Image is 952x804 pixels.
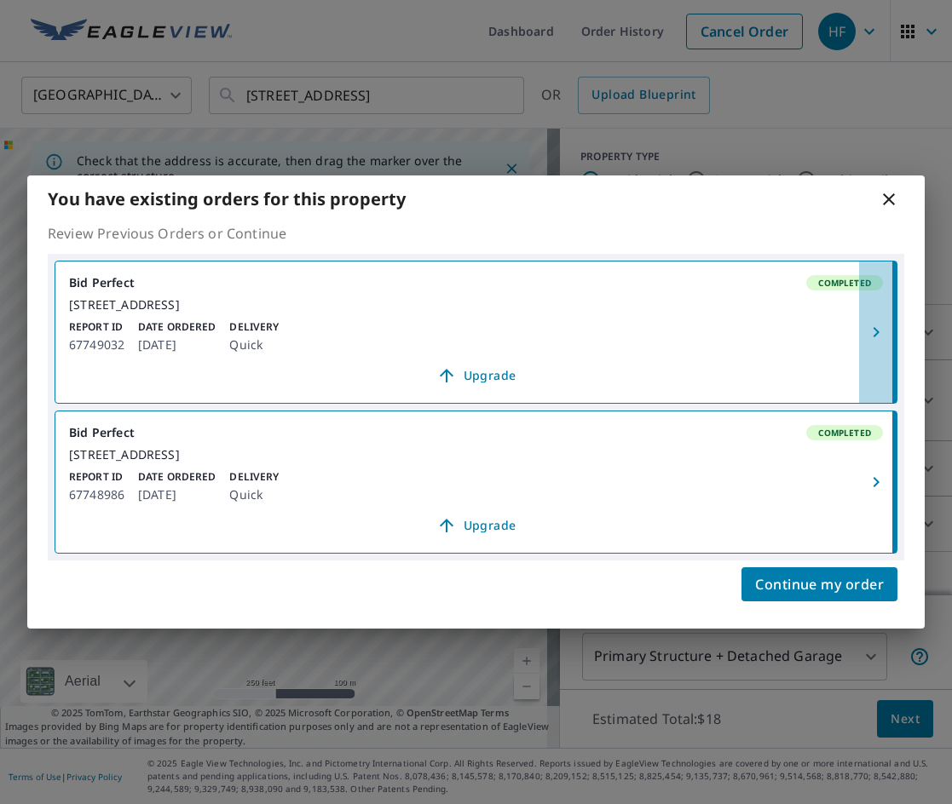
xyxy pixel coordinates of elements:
[741,567,897,601] button: Continue my order
[138,335,216,355] p: [DATE]
[755,572,884,596] span: Continue my order
[808,427,881,439] span: Completed
[79,515,873,536] span: Upgrade
[69,319,124,335] p: Report ID
[48,187,406,210] b: You have existing orders for this property
[138,469,216,485] p: Date Ordered
[229,319,279,335] p: Delivery
[229,335,279,355] p: Quick
[229,485,279,505] p: Quick
[69,297,883,313] div: [STREET_ADDRESS]
[229,469,279,485] p: Delivery
[69,512,883,539] a: Upgrade
[48,223,904,244] p: Review Previous Orders or Continue
[69,275,883,290] div: Bid Perfect
[69,362,883,389] a: Upgrade
[138,485,216,505] p: [DATE]
[69,425,883,440] div: Bid Perfect
[138,319,216,335] p: Date Ordered
[79,365,873,386] span: Upgrade
[69,335,124,355] p: 67749032
[55,411,897,553] a: Bid PerfectCompleted[STREET_ADDRESS]Report ID67748986Date Ordered[DATE]DeliveryQuickUpgrade
[69,469,124,485] p: Report ID
[808,277,881,289] span: Completed
[55,261,897,403] a: Bid PerfectCompleted[STREET_ADDRESS]Report ID67749032Date Ordered[DATE]DeliveryQuickUpgrade
[69,447,883,462] div: [STREET_ADDRESS]
[69,485,124,505] p: 67748986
